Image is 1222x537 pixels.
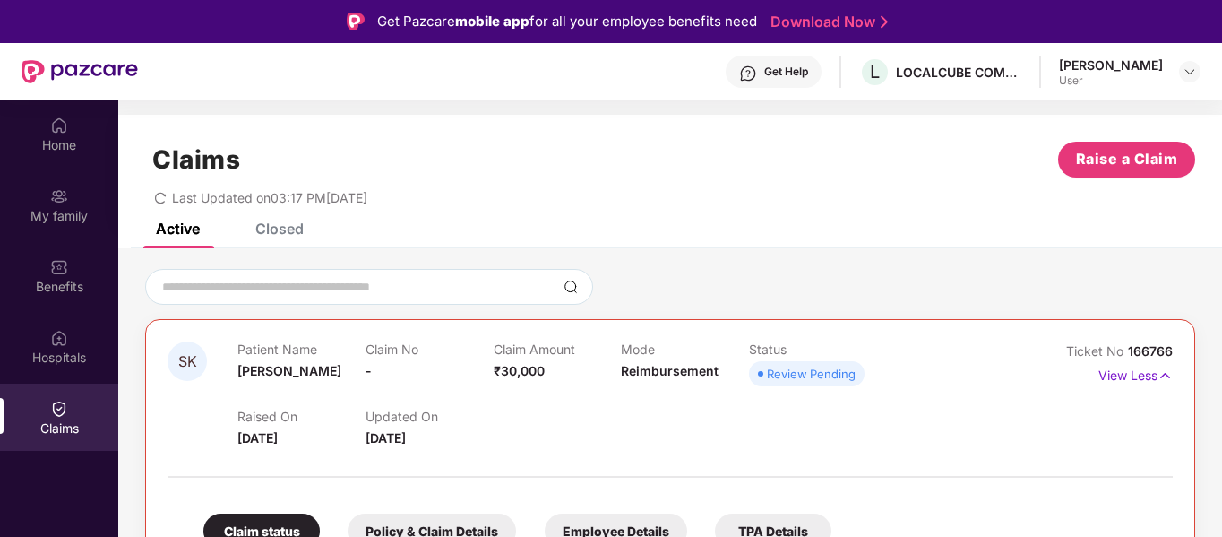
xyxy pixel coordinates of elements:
span: SK [178,354,197,369]
span: - [366,363,372,378]
strong: mobile app [455,13,529,30]
p: Mode [621,342,749,357]
img: svg+xml;base64,PHN2ZyBpZD0iSG9zcGl0YWxzIiB4bWxucz0iaHR0cDovL3d3dy53My5vcmcvMjAwMC9zdmciIHdpZHRoPS... [50,329,68,347]
img: svg+xml;base64,PHN2ZyB3aWR0aD0iMjAiIGhlaWdodD0iMjAiIHZpZXdCb3g9IjAgMCAyMCAyMCIgZmlsbD0ibm9uZSIgeG... [50,187,68,205]
span: Ticket No [1066,343,1128,359]
img: svg+xml;base64,PHN2ZyBpZD0iQ2xhaW0iIHhtbG5zPSJodHRwOi8vd3d3LnczLm9yZy8yMDAwL3N2ZyIgd2lkdGg9IjIwIi... [50,400,68,418]
p: Raised On [237,409,366,424]
div: User [1059,74,1163,88]
img: svg+xml;base64,PHN2ZyBpZD0iSG9tZSIgeG1sbnM9Imh0dHA6Ly93d3cudzMub3JnLzIwMDAvc3ZnIiB3aWR0aD0iMjAiIG... [50,117,68,134]
p: Status [749,342,877,357]
p: Claim No [366,342,494,357]
div: Get Help [764,65,808,79]
h1: Claims [152,144,240,175]
span: Last Updated on 03:17 PM[DATE] [172,190,367,205]
a: Download Now [770,13,882,31]
span: L [870,61,880,82]
div: [PERSON_NAME] [1059,56,1163,74]
span: Reimbursement [621,363,719,378]
p: View Less [1098,361,1173,385]
img: svg+xml;base64,PHN2ZyB4bWxucz0iaHR0cDovL3d3dy53My5vcmcvMjAwMC9zdmciIHdpZHRoPSIxNyIgaGVpZ2h0PSIxNy... [1157,366,1173,385]
img: Stroke [881,13,888,31]
div: Review Pending [767,365,856,383]
img: svg+xml;base64,PHN2ZyBpZD0iSGVscC0zMngzMiIgeG1sbnM9Imh0dHA6Ly93d3cudzMub3JnLzIwMDAvc3ZnIiB3aWR0aD... [739,65,757,82]
div: Closed [255,220,304,238]
img: svg+xml;base64,PHN2ZyBpZD0iQmVuZWZpdHMiIHhtbG5zPSJodHRwOi8vd3d3LnczLm9yZy8yMDAwL3N2ZyIgd2lkdGg9Ij... [50,258,68,276]
span: redo [154,190,167,205]
div: Active [156,220,200,238]
span: Raise a Claim [1076,148,1178,170]
img: svg+xml;base64,PHN2ZyBpZD0iU2VhcmNoLTMyeDMyIiB4bWxucz0iaHR0cDovL3d3dy53My5vcmcvMjAwMC9zdmciIHdpZH... [564,280,578,294]
img: Logo [347,13,365,30]
p: Claim Amount [494,342,622,357]
span: [DATE] [366,430,406,446]
span: [DATE] [237,430,278,446]
button: Raise a Claim [1058,142,1195,178]
span: [PERSON_NAME] [237,363,341,378]
span: ₹30,000 [494,363,545,378]
p: Patient Name [237,342,366,357]
img: New Pazcare Logo [22,60,138,83]
p: Updated On [366,409,494,424]
span: 166766 [1128,343,1173,359]
div: LOCALCUBE COMMERCE PRIVATE LIMITED [896,64,1021,81]
div: Get Pazcare for all your employee benefits need [377,11,757,32]
img: svg+xml;base64,PHN2ZyBpZD0iRHJvcGRvd24tMzJ4MzIiIHhtbG5zPSJodHRwOi8vd3d3LnczLm9yZy8yMDAwL3N2ZyIgd2... [1183,65,1197,79]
